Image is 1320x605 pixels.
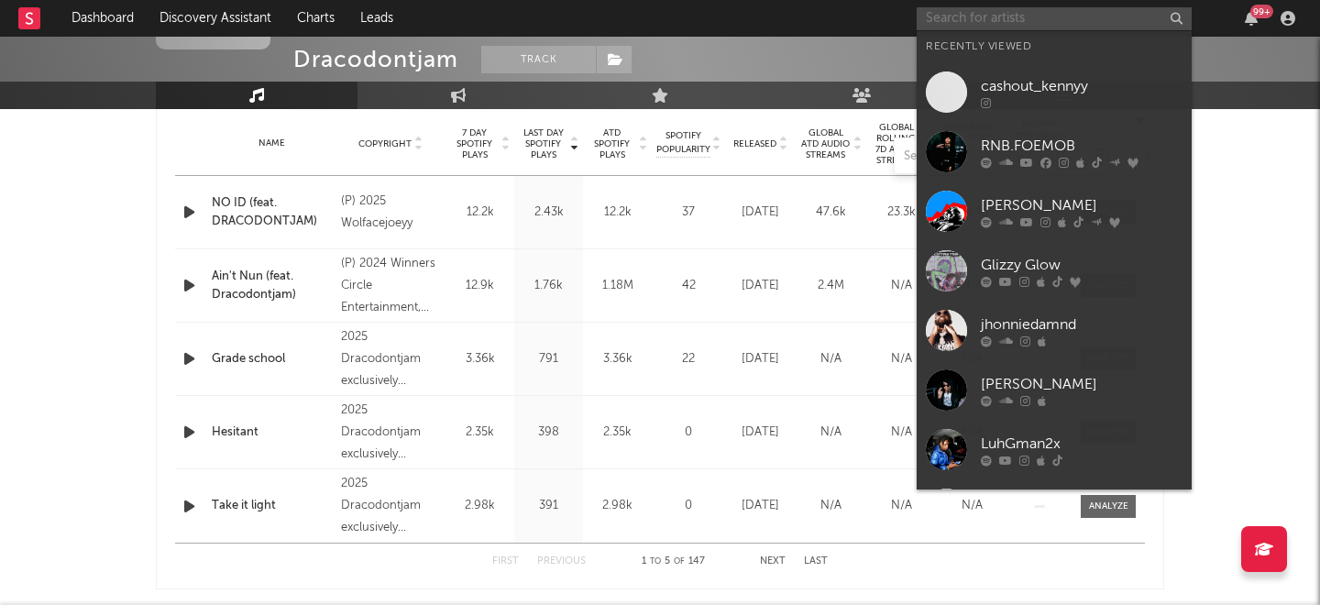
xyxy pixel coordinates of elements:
div: N/A [871,350,932,368]
a: Hesitant [212,423,332,442]
div: 22 [656,350,720,368]
div: 0 [656,423,720,442]
div: [DATE] [730,277,791,295]
div: 23.3k [871,203,932,222]
a: NO ID (feat. DRACODONTJAM) [212,194,332,230]
div: N/A [871,423,932,442]
div: RNB.FOEMOB [981,135,1182,157]
button: Previous [537,556,586,566]
div: cashout_kennyy [981,75,1182,97]
div: 2.43k [519,203,578,222]
span: Global ATD Audio Streams [800,127,851,160]
div: [DATE] [730,350,791,368]
div: 2025 Dracodontjam exclusively distributed by Santa [PERSON_NAME] [341,400,441,466]
input: Search by song name or URL [895,149,1088,164]
div: N/A [800,423,862,442]
span: 7 Day Spotify Plays [450,127,499,160]
div: LuhGman2x [981,433,1182,455]
span: Spotify Popularity [656,129,710,157]
div: [PERSON_NAME] [981,194,1182,216]
a: LuhGman2x [917,420,1192,479]
span: Last Day Spotify Plays [519,127,567,160]
div: 398 [519,423,578,442]
div: [DATE] [730,423,791,442]
div: 3.36k [450,350,510,368]
a: [PERSON_NAME] [917,360,1192,420]
a: FORBE$ [917,479,1192,539]
div: Dracodontjam [293,46,458,73]
div: 37 [656,203,720,222]
div: 0 [656,497,720,515]
div: 1.18M [588,277,647,295]
div: (P) 2024 Winners Circle Entertainment, Inc. & RCA Records [341,253,441,319]
a: Take it light [212,497,332,515]
div: 47.6k [800,203,862,222]
span: ATD Spotify Plays [588,127,636,160]
div: N/A [871,497,932,515]
button: 99+ [1245,11,1258,26]
button: Next [760,556,786,566]
div: 391 [519,497,578,515]
div: N/A [871,277,932,295]
div: 12.2k [588,203,647,222]
a: RNB.FOEMOB [917,122,1192,181]
a: jhonniedamnd [917,301,1192,360]
div: 1.76k [519,277,578,295]
a: Grade school [212,350,332,368]
button: Last [804,556,828,566]
div: 2.4M [800,277,862,295]
div: 2.98k [588,497,647,515]
div: Name [212,137,332,150]
button: Track [481,46,596,73]
span: to [650,557,661,566]
div: 791 [519,350,578,368]
div: [PERSON_NAME] [981,373,1182,395]
div: N/A [800,350,862,368]
input: Search for artists [917,7,1192,30]
button: First [492,556,519,566]
a: Ain't Nun (feat. Dracodontjam) [212,268,332,303]
div: N/A [941,497,1003,515]
a: Glizzy Glow [917,241,1192,301]
div: [DATE] [730,203,791,222]
div: 99 + [1250,5,1273,18]
div: 2025 Dracodontjam exclusively distributed by Santa [PERSON_NAME] [341,326,441,392]
div: jhonniedamnd [981,313,1182,335]
div: 12.9k [450,277,510,295]
div: (P) 2025 Wolfacejoeyy [341,191,441,235]
div: 42 [656,277,720,295]
div: 2025 Dracodontjam exclusively distributed by Santa [PERSON_NAME] [341,473,441,539]
div: Glizzy Glow [981,254,1182,276]
div: 12.2k [450,203,510,222]
span: Global Rolling 7D Audio Streams [871,122,921,166]
a: [PERSON_NAME] [917,181,1192,241]
div: [DATE] [730,497,791,515]
span: of [674,557,685,566]
div: 3.36k [588,350,647,368]
a: cashout_kennyy [917,62,1192,122]
div: Recently Viewed [926,36,1182,58]
div: 2.98k [450,497,510,515]
div: 2.35k [588,423,647,442]
div: N/A [800,497,862,515]
div: 1 5 147 [622,551,723,573]
div: 2.35k [450,423,510,442]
